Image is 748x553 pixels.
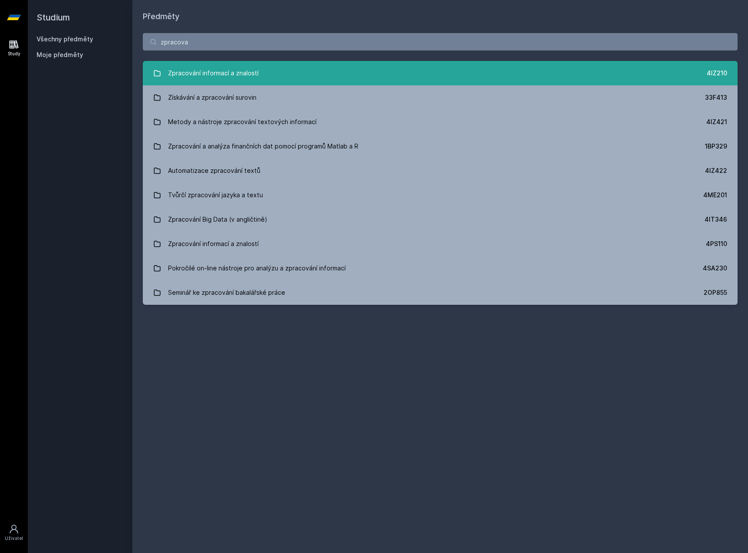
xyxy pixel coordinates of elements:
[168,211,267,228] div: Zpracování Big Data (v angličtině)
[143,207,738,232] a: Zpracování Big Data (v angličtině) 4IT346
[168,113,317,131] div: Metody a nástroje zpracování textových informací
[168,138,358,155] div: Zpracování a analýza finančních dat pomocí programů Matlab a R
[143,33,738,51] input: Název nebo ident předmětu…
[168,235,259,253] div: Zpracování informací a znalostí
[705,166,727,175] div: 4IZ422
[705,93,727,102] div: 33F413
[168,260,346,277] div: Pokročilé on-line nástroje pro analýzu a zpracování informací
[2,35,26,61] a: Study
[705,142,727,151] div: 1BP329
[37,51,83,59] span: Moje předměty
[707,69,727,78] div: 4IZ210
[703,191,727,199] div: 4ME201
[143,183,738,207] a: Tvůrčí zpracování jazyka a textu 4ME201
[8,51,20,57] div: Study
[168,89,256,106] div: Získávání a zpracování surovin
[168,162,260,179] div: Automatizace zpracování textů
[143,134,738,158] a: Zpracování a analýza finančních dat pomocí programů Matlab a R 1BP329
[143,232,738,256] a: Zpracování informací a znalostí 4PS110
[143,280,738,305] a: Seminář ke zpracování bakalářské práce 2OP855
[168,284,285,301] div: Seminář ke zpracování bakalářské práce
[143,61,738,85] a: Zpracování informací a znalostí 4IZ210
[2,519,26,546] a: Uživatel
[143,256,738,280] a: Pokročilé on-line nástroje pro analýzu a zpracování informací 4SA230
[143,158,738,183] a: Automatizace zpracování textů 4IZ422
[143,85,738,110] a: Získávání a zpracování surovin 33F413
[143,110,738,134] a: Metody a nástroje zpracování textových informací 4IZ421
[704,288,727,297] div: 2OP855
[168,186,263,204] div: Tvůrčí zpracování jazyka a textu
[703,264,727,273] div: 4SA230
[143,10,738,23] h1: Předměty
[706,239,727,248] div: 4PS110
[37,35,93,43] a: Všechny předměty
[706,118,727,126] div: 4IZ421
[5,535,23,542] div: Uživatel
[168,64,259,82] div: Zpracování informací a znalostí
[704,215,727,224] div: 4IT346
